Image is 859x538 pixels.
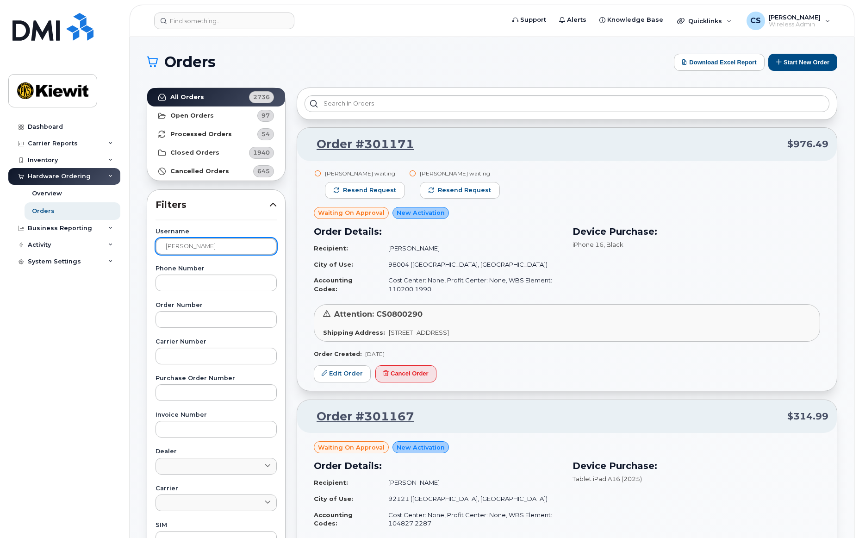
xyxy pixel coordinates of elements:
strong: Shipping Address: [323,329,385,336]
td: Cost Center: None, Profit Center: None, WBS Element: 104827.2287 [380,507,561,532]
strong: Accounting Codes: [314,511,353,527]
td: [PERSON_NAME] [380,475,561,491]
button: Start New Order [768,54,837,71]
td: [PERSON_NAME] [380,240,561,256]
span: iPhone 16 [573,241,604,248]
span: New Activation [397,443,445,452]
span: Tablet iPad A16 (2025) [573,475,642,482]
input: Search in orders [305,95,829,112]
span: 1940 [253,148,270,157]
strong: Recipient: [314,244,348,252]
a: Cancelled Orders645 [147,162,285,181]
div: [PERSON_NAME] waiting [420,169,500,177]
label: Purchase Order Number [156,375,277,382]
td: 98004 ([GEOGRAPHIC_DATA], [GEOGRAPHIC_DATA]) [380,256,561,273]
label: Order Number [156,302,277,308]
span: 97 [261,111,270,120]
button: Cancel Order [375,365,436,382]
iframe: Messenger Launcher [819,498,852,531]
strong: Open Orders [170,112,214,119]
a: Closed Orders1940 [147,144,285,162]
button: Resend request [325,182,405,199]
strong: Accounting Codes: [314,276,353,293]
span: Waiting On Approval [318,208,385,217]
strong: All Orders [170,94,204,101]
span: Waiting On Approval [318,443,385,452]
span: Resend request [438,186,491,194]
h3: Order Details: [314,459,561,473]
td: Cost Center: None, Profit Center: None, WBS Element: 110200.1990 [380,272,561,297]
strong: Closed Orders [170,149,219,156]
label: Invoice Number [156,412,277,418]
label: Carrier Number [156,339,277,345]
span: Resend request [343,186,396,194]
span: $976.49 [787,138,828,151]
span: Filters [156,198,269,212]
span: 645 [257,167,270,175]
span: 54 [261,130,270,138]
label: Username [156,229,277,235]
button: Download Excel Report [674,54,765,71]
label: Carrier [156,486,277,492]
h3: Order Details: [314,225,561,238]
a: All Orders2736 [147,88,285,106]
span: New Activation [397,208,445,217]
a: Processed Orders54 [147,125,285,144]
td: 92121 ([GEOGRAPHIC_DATA], [GEOGRAPHIC_DATA]) [380,491,561,507]
span: Orders [164,55,216,69]
span: , Black [604,241,623,248]
span: Attention: CS0800290 [334,310,423,319]
a: Edit Order [314,365,371,382]
label: Dealer [156,449,277,455]
a: Order #301167 [305,408,414,425]
strong: City of Use: [314,495,353,502]
strong: Cancelled Orders [170,168,229,175]
a: Open Orders97 [147,106,285,125]
h3: Device Purchase: [573,225,820,238]
div: [PERSON_NAME] waiting [325,169,405,177]
a: Order #301171 [305,136,414,153]
label: SIM [156,522,277,528]
strong: Recipient: [314,479,348,486]
span: $314.99 [787,410,828,423]
span: 2736 [253,93,270,101]
strong: Order Created: [314,350,361,357]
strong: City of Use: [314,261,353,268]
span: [STREET_ADDRESS] [389,329,449,336]
span: [DATE] [365,350,385,357]
button: Resend request [420,182,500,199]
label: Phone Number [156,266,277,272]
strong: Processed Orders [170,131,232,138]
h3: Device Purchase: [573,459,820,473]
